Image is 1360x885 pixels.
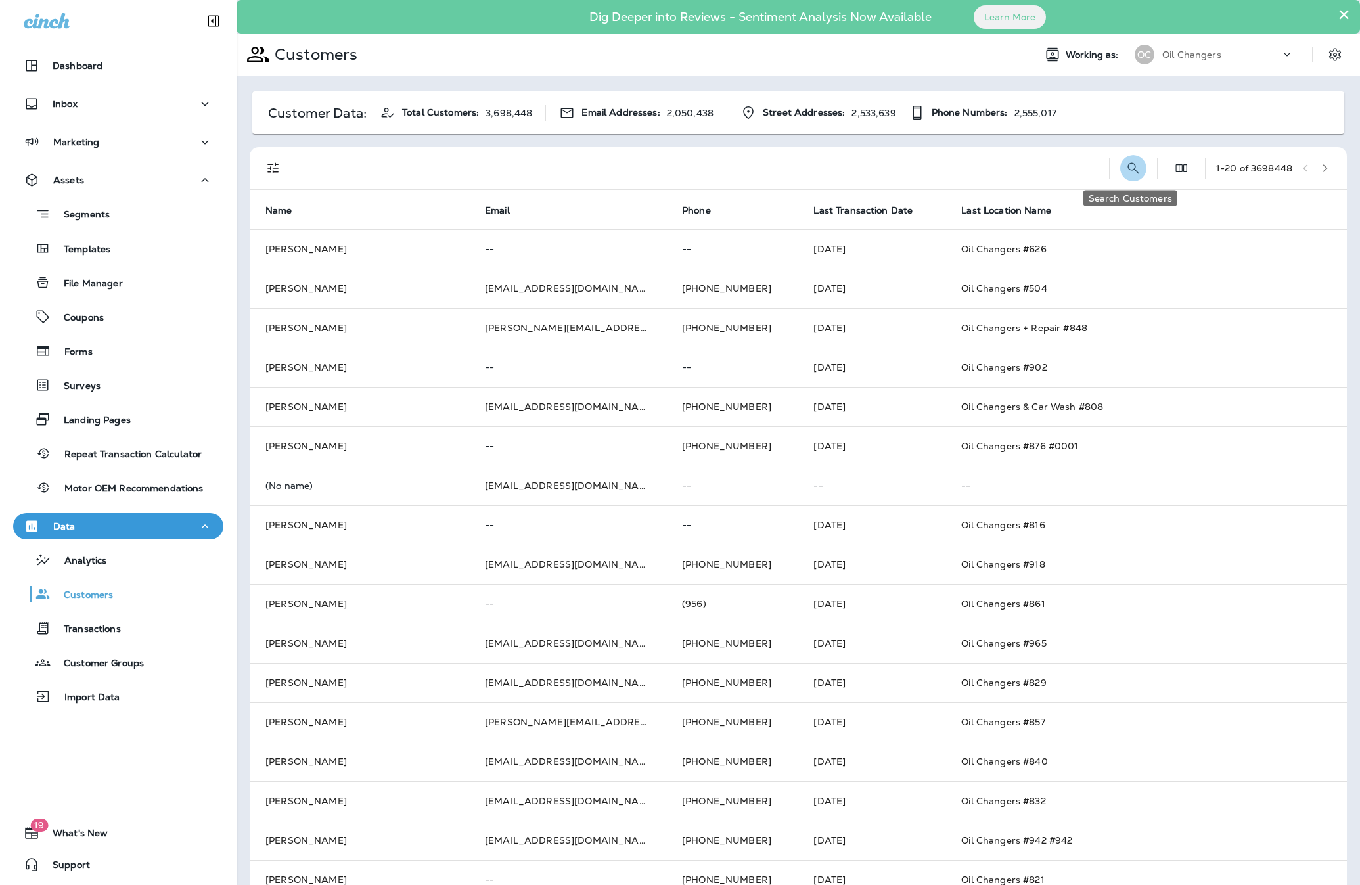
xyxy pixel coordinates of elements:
td: [EMAIL_ADDRESS][DOMAIN_NAME] [469,742,666,781]
td: [EMAIL_ADDRESS][DOMAIN_NAME] [469,624,666,663]
td: [PERSON_NAME] [250,229,469,269]
p: Marketing [53,137,99,147]
span: Last Location Name [961,204,1068,216]
p: -- [485,244,650,254]
span: Oil Changers #918 [961,558,1045,570]
td: [DATE] [798,821,945,860]
p: Customers [51,589,113,602]
button: Forms [13,337,223,365]
span: Oil Changers #829 [961,677,1046,689]
button: Marketing [13,129,223,155]
td: [PHONE_NUMBER] [666,387,798,426]
td: [PERSON_NAME] [250,348,469,387]
span: Oil Changers #857 [961,716,1045,728]
div: 1 - 20 of 3698448 [1216,163,1292,173]
p: Segments [51,209,110,222]
td: [DATE] [798,387,945,426]
p: -- [485,874,650,885]
button: Edit Fields [1168,155,1194,181]
span: 19 [30,819,48,832]
td: [PERSON_NAME] [250,663,469,702]
button: Settings [1323,43,1347,66]
button: Search Customers [1120,155,1146,181]
td: [PERSON_NAME] [250,742,469,781]
p: 2,533,639 [851,108,895,118]
button: Templates [13,235,223,262]
p: Dig Deeper into Reviews - Sentiment Analysis Now Available [551,15,970,19]
p: -- [682,362,782,373]
span: Email [485,205,510,216]
button: Segments [13,200,223,228]
td: [DATE] [798,505,945,545]
button: Close [1338,4,1350,25]
button: Import Data [13,683,223,710]
button: Data [13,513,223,539]
button: Filters [260,155,286,181]
span: Street Addresses: [763,107,845,118]
td: [PERSON_NAME] [250,387,469,426]
span: Last Transaction Date [813,204,930,216]
td: [PHONE_NUMBER] [666,308,798,348]
td: [PERSON_NAME][EMAIL_ADDRESS][DOMAIN_NAME] [469,702,666,742]
p: Landing Pages [51,415,131,427]
button: Learn More [974,5,1046,29]
button: Support [13,851,223,878]
span: Oil Changers #504 [961,283,1047,294]
span: Support [39,859,90,875]
td: [EMAIL_ADDRESS][DOMAIN_NAME] [469,545,666,584]
span: Name [265,204,309,216]
p: Motor OEM Recommendations [51,483,204,495]
td: [PHONE_NUMBER] [666,821,798,860]
td: [EMAIL_ADDRESS][DOMAIN_NAME] [469,781,666,821]
td: [DATE] [798,229,945,269]
td: [PHONE_NUMBER] [666,426,798,466]
p: Transactions [51,624,121,636]
td: [PERSON_NAME] [250,426,469,466]
p: -- [485,599,650,609]
td: [PHONE_NUMBER] [666,742,798,781]
button: Coupons [13,303,223,330]
span: Oil Changers #626 [961,243,1046,255]
td: [PHONE_NUMBER] [666,663,798,702]
button: File Manager [13,269,223,296]
button: Analytics [13,546,223,574]
p: Oil Changers [1162,49,1221,60]
p: Dashboard [53,60,102,71]
button: Assets [13,167,223,193]
td: [DATE] [798,624,945,663]
span: Oil Changers & Car Wash #808 [961,401,1103,413]
p: Templates [51,244,110,256]
span: Working as: [1066,49,1122,60]
p: Surveys [51,380,101,393]
button: 19What's New [13,820,223,846]
p: Coupons [51,312,104,325]
button: Transactions [13,614,223,642]
td: [DATE] [798,702,945,742]
td: (956) [666,584,798,624]
span: Last Transaction Date [813,205,913,216]
p: 2,555,017 [1014,108,1056,118]
p: Import Data [51,692,120,704]
td: [EMAIL_ADDRESS][DOMAIN_NAME] [469,387,666,426]
div: OC [1135,45,1154,64]
p: Forms [51,346,93,359]
span: Phone [682,204,728,216]
p: -- [813,480,930,491]
span: Last Location Name [961,205,1051,216]
span: Phone Numbers: [932,107,1008,118]
button: Surveys [13,371,223,399]
p: 3,698,448 [486,108,532,118]
span: Phone [682,205,711,216]
p: -- [485,520,650,530]
td: [PERSON_NAME] [250,545,469,584]
td: [DATE] [798,426,945,466]
td: [PERSON_NAME] [250,308,469,348]
p: -- [485,441,650,451]
div: Search Customers [1083,191,1177,206]
span: Oil Changers #840 [961,756,1047,767]
td: [DATE] [798,663,945,702]
td: [PHONE_NUMBER] [666,624,798,663]
p: Inbox [53,99,78,109]
p: Analytics [51,555,106,568]
span: Oil Changers #816 [961,519,1045,531]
